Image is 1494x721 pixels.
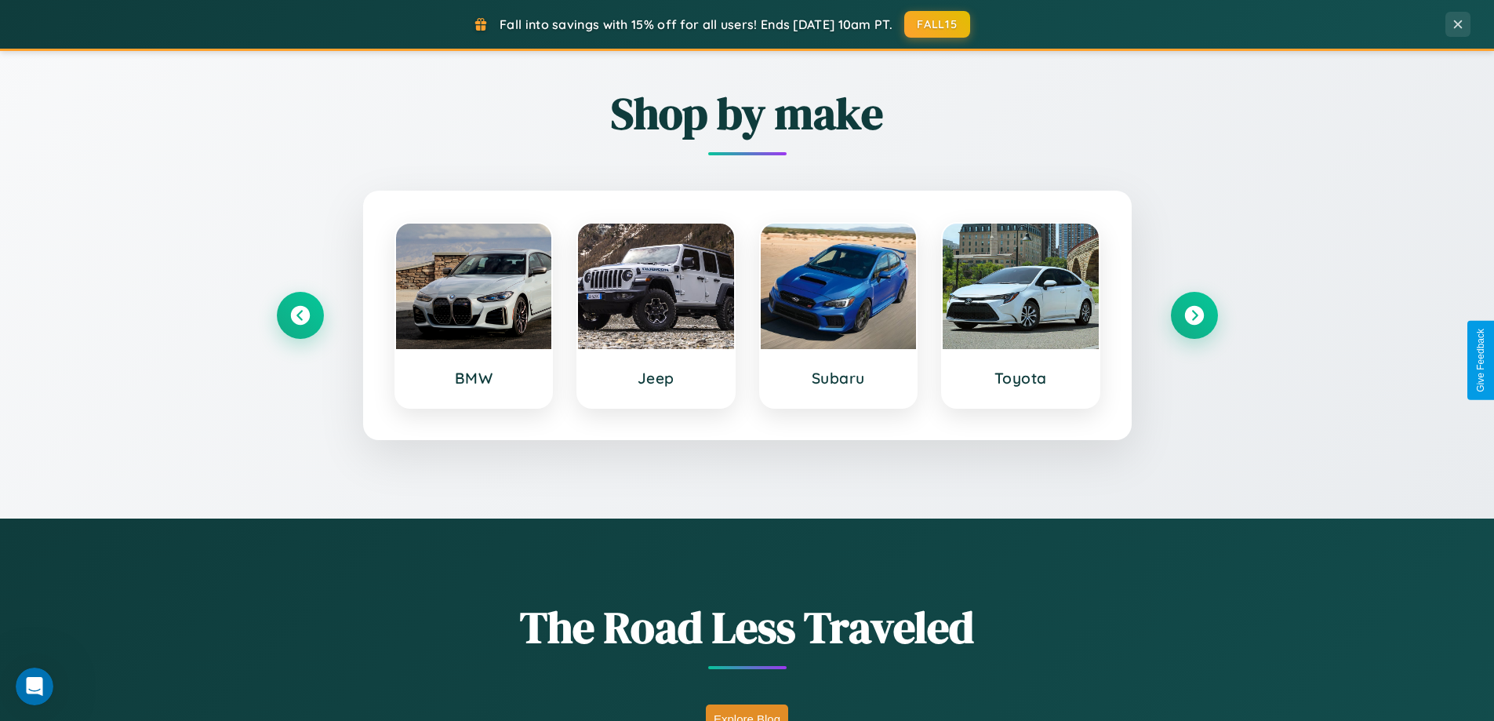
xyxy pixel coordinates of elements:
[412,369,536,388] h3: BMW
[500,16,892,32] span: Fall into savings with 15% off for all users! Ends [DATE] 10am PT.
[1475,329,1486,392] div: Give Feedback
[904,11,970,38] button: FALL15
[277,597,1218,657] h1: The Road Less Traveled
[16,668,53,705] iframe: Intercom live chat
[594,369,718,388] h3: Jeep
[958,369,1083,388] h3: Toyota
[277,83,1218,144] h2: Shop by make
[776,369,901,388] h3: Subaru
